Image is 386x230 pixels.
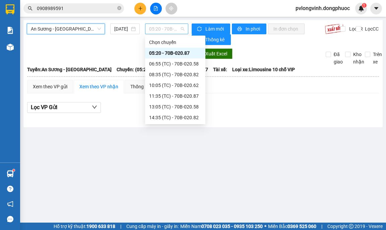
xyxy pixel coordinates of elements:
[192,24,230,34] button: syncLàm mới
[232,24,266,34] button: printerIn phơi
[180,223,263,230] span: Miền Nam
[126,223,179,230] span: Cung cấp máy in - giấy in:
[363,3,365,8] span: 1
[346,25,364,33] span: Lọc CR
[197,27,203,32] span: sync
[232,66,295,73] span: Loại xe: Limousine 10 chỗ VIP
[321,223,322,230] span: |
[117,6,121,10] span: close-circle
[149,103,201,110] div: 13:05 (TC) - 70B-020.58
[134,3,146,14] button: plus
[54,223,115,230] span: Hỗ trợ kỹ thuật:
[350,51,367,65] span: Kho nhận
[117,5,121,12] span: close-circle
[7,186,13,192] span: question-circle
[246,25,261,33] span: In phơi
[358,5,364,11] img: icon-new-feature
[149,49,201,57] div: 05:20 - 70B-020.87
[370,51,385,65] span: Trên xe
[79,83,118,90] div: Xem theo VP nhận
[169,6,174,11] span: aim
[150,3,162,14] button: file-add
[149,39,201,46] div: Chọn chuyến
[201,224,263,229] strong: 0708 023 035 - 0935 103 250
[213,66,227,73] span: Tài xế:
[331,51,345,65] span: Đã giao
[31,103,57,111] span: Lọc VP Gửi
[325,24,344,34] img: 9k=
[373,5,379,11] span: caret-down
[349,224,353,229] span: copyright
[205,36,226,43] span: Thống kê
[166,3,177,14] button: aim
[290,4,355,12] span: pvlongvinh.dongphuoc
[37,5,116,12] input: Tìm tên, số ĐT hoặc mã đơn
[362,3,367,8] sup: 1
[13,169,15,171] sup: 1
[130,83,149,90] div: Thống kê
[264,225,266,228] span: ⚪️
[149,92,201,100] div: 11:35 (TC) - 70B-020.87
[7,201,13,207] span: notification
[362,25,380,33] span: Lọc CC
[193,48,233,59] button: downloadXuất Excel
[27,102,101,113] button: Lọc VP Gửi
[192,34,231,45] button: bar-chartThống kê
[86,224,115,229] strong: 1900 633 818
[268,24,305,34] button: In đơn chọn
[138,6,143,11] span: plus
[7,44,14,51] img: warehouse-icon
[268,223,316,230] span: Miền Bắc
[120,223,121,230] span: |
[92,104,97,110] span: down
[370,3,382,14] button: caret-down
[145,37,205,48] div: Chọn chuyến
[28,6,33,11] span: search
[7,170,14,177] img: warehouse-icon
[7,216,13,222] span: message
[6,4,14,14] img: logo-vxr
[149,82,201,89] div: 10:05 (TC) - 70B-020.62
[149,114,201,121] div: 14:35 (TC) - 70B-020.82
[31,24,101,34] span: An Sương - Châu Thành
[149,60,201,67] div: 06:55 (TC) - 70B-020.58
[287,224,316,229] strong: 0369 525 060
[33,83,67,90] div: Xem theo VP gửi
[114,25,130,33] input: 11/09/2025
[27,67,112,72] b: Tuyến: An Sương - [GEOGRAPHIC_DATA]
[205,25,225,33] span: Làm mới
[149,24,184,34] span: 05:20 - 70B-020.87
[7,27,14,34] img: solution-icon
[117,66,166,73] span: Chuyến: (05:20 [DATE])
[153,6,158,11] span: file-add
[237,27,243,32] span: printer
[149,71,201,78] div: 08:35 (TC) - 70B-020.82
